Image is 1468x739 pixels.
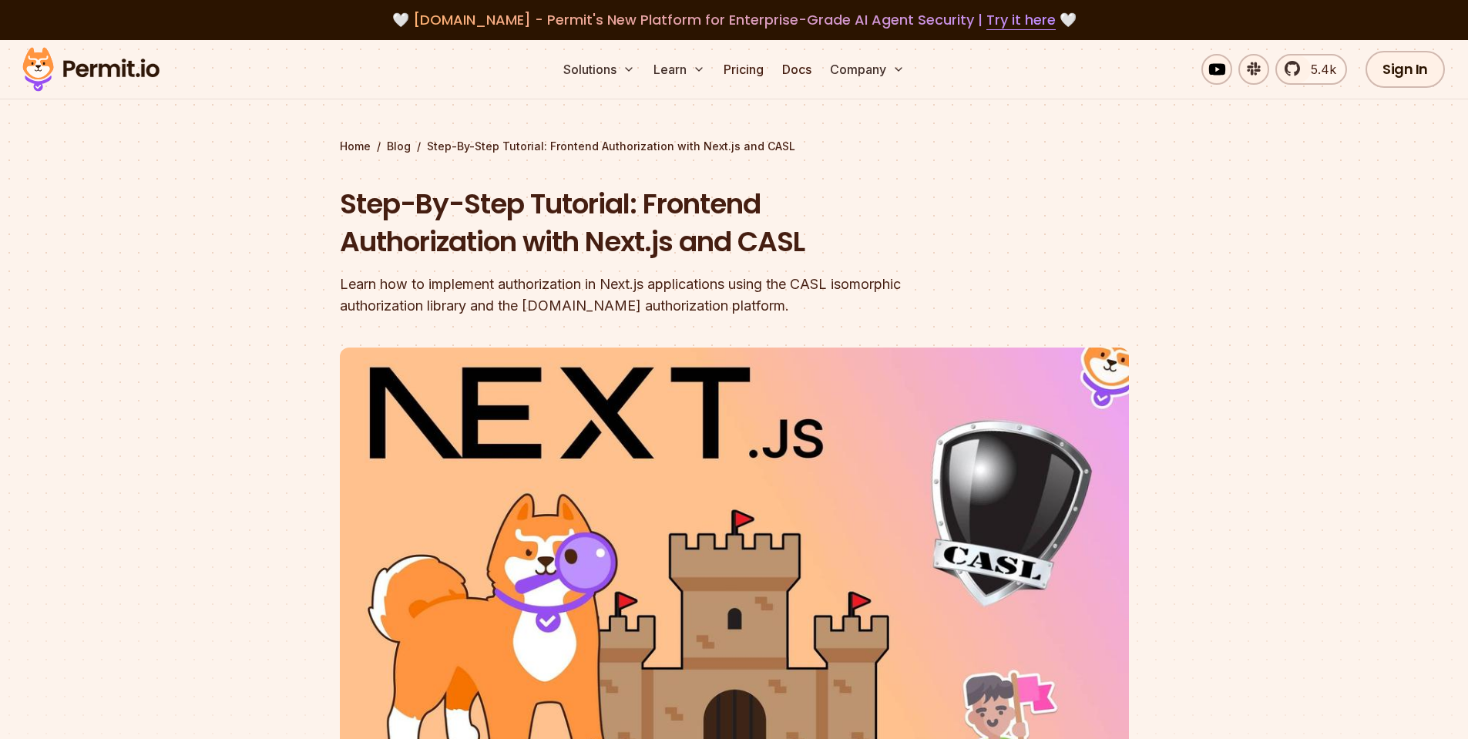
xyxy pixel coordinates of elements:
[37,9,1431,31] div: 🤍 🤍
[340,139,1129,154] div: / /
[413,10,1056,29] span: [DOMAIN_NAME] - Permit's New Platform for Enterprise-Grade AI Agent Security |
[986,10,1056,30] a: Try it here
[1275,54,1347,85] a: 5.4k
[1302,60,1336,79] span: 5.4k
[557,54,641,85] button: Solutions
[647,54,711,85] button: Learn
[15,43,166,96] img: Permit logo
[824,54,911,85] button: Company
[387,139,411,154] a: Blog
[717,54,770,85] a: Pricing
[340,274,932,317] div: Learn how to implement authorization in Next.js applications using the CASL isomorphic authorizat...
[776,54,818,85] a: Docs
[340,139,371,154] a: Home
[340,185,932,261] h1: Step-By-Step Tutorial: Frontend Authorization with Next.js and CASL
[1366,51,1445,88] a: Sign In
